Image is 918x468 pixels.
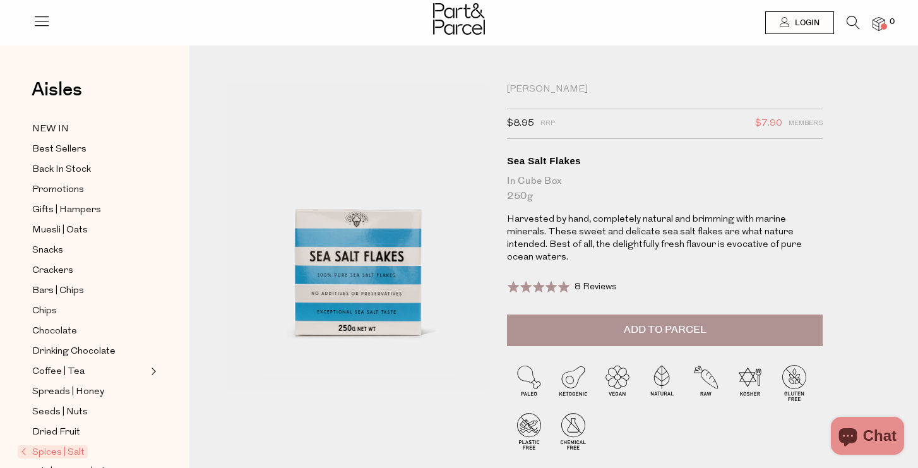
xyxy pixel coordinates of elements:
a: Gifts | Hampers [32,202,147,218]
img: P_P-ICONS-Live_Bec_V11_Ketogenic.svg [551,361,595,405]
img: P_P-ICONS-Live_Bec_V11_Plastic_Free.svg [507,409,551,453]
span: Coffee | Tea [32,364,85,380]
img: P_P-ICONS-Live_Bec_V11_Gluten_Free.svg [772,361,816,405]
img: P_P-ICONS-Live_Bec_V11_Vegan.svg [595,361,640,405]
div: [PERSON_NAME] [507,83,823,96]
a: Coffee | Tea [32,364,147,380]
img: P_P-ICONS-Live_Bec_V11_Chemical_Free.svg [551,409,595,453]
a: Login [765,11,834,34]
span: Spices | Salt [18,445,88,459]
img: Part&Parcel [433,3,485,35]
a: NEW IN [32,121,147,137]
span: Add to Parcel [624,323,706,337]
span: NEW IN [32,122,69,137]
p: Harvested by hand, completely natural and brimming with marine minerals. These sweet and delicate... [507,213,823,264]
img: P_P-ICONS-Live_Bec_V11_Paleo.svg [507,361,551,405]
span: Gifts | Hampers [32,203,101,218]
span: Chips [32,304,57,319]
a: Spices | Salt [21,445,147,460]
span: Dried Fruit [32,425,80,440]
img: P_P-ICONS-Live_Bec_V11_Raw.svg [684,361,728,405]
a: Promotions [32,182,147,198]
a: Muesli | Oats [32,222,147,238]
span: RRP [540,116,555,132]
span: $8.95 [507,116,534,132]
a: Aisles [32,80,82,112]
span: Best Sellers [32,142,86,157]
span: $7.90 [755,116,782,132]
span: Members [789,116,823,132]
span: 8 Reviews [575,282,617,292]
span: Crackers [32,263,73,279]
img: P_P-ICONS-Live_Bec_V11_Natural.svg [640,361,684,405]
span: Login [792,18,820,28]
a: 0 [873,17,885,30]
span: 0 [886,16,898,28]
span: Bars | Chips [32,284,84,299]
a: Chips [32,303,147,319]
button: Expand/Collapse Coffee | Tea [148,364,157,379]
button: Add to Parcel [507,315,823,346]
span: Spreads | Honey [32,385,104,400]
span: Muesli | Oats [32,223,88,238]
a: Crackers [32,263,147,279]
a: Drinking Chocolate [32,344,147,359]
a: Snacks [32,243,147,258]
inbox-online-store-chat: Shopify online store chat [827,417,908,458]
a: Bars | Chips [32,283,147,299]
a: Back In Stock [32,162,147,177]
img: P_P-ICONS-Live_Bec_V11_Kosher.svg [728,361,772,405]
a: Dried Fruit [32,424,147,440]
a: Spreads | Honey [32,384,147,400]
a: Chocolate [32,323,147,339]
a: Best Sellers [32,141,147,157]
a: Seeds | Nuts [32,404,147,420]
span: Aisles [32,76,82,104]
div: In Cube Box 250g [507,174,823,204]
div: Sea Salt Flakes [507,155,823,167]
span: Drinking Chocolate [32,344,116,359]
img: Sea Salt Flakes [227,83,488,391]
span: Promotions [32,183,84,198]
span: Chocolate [32,324,77,339]
span: Back In Stock [32,162,91,177]
span: Snacks [32,243,63,258]
span: Seeds | Nuts [32,405,88,420]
